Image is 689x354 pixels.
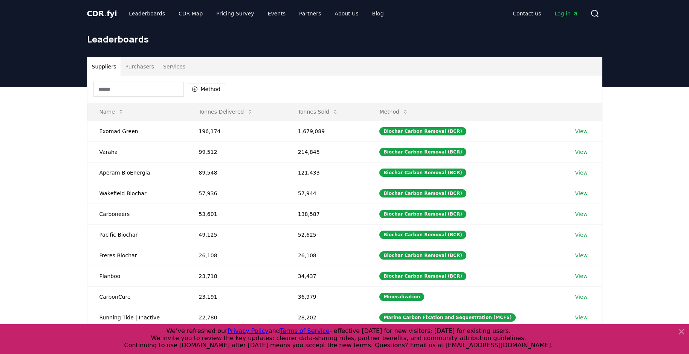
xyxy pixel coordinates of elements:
a: View [575,314,588,321]
button: Purchasers [121,58,159,76]
div: Biochar Carbon Removal (BCR) [379,127,466,135]
div: Mineralization [379,293,424,301]
a: Blog [366,7,390,20]
button: Name [93,104,130,119]
td: 89,548 [187,162,286,183]
a: View [575,231,588,239]
span: Log in [555,10,578,17]
td: 53,601 [187,204,286,224]
a: View [575,190,588,197]
td: 57,944 [286,183,368,204]
td: 36,979 [286,286,368,307]
button: Method [187,83,226,95]
button: Services [159,58,190,76]
td: 52,625 [286,224,368,245]
a: Log in [548,7,584,20]
td: 26,108 [187,245,286,266]
td: 34,437 [286,266,368,286]
a: Partners [293,7,327,20]
a: View [575,128,588,135]
a: CDR Map [173,7,209,20]
td: 121,433 [286,162,368,183]
button: Tonnes Sold [292,104,344,119]
a: Events [262,7,292,20]
div: Biochar Carbon Removal (BCR) [379,272,466,280]
button: Tonnes Delivered [193,104,259,119]
td: 23,718 [187,266,286,286]
a: CDR.fyi [87,8,117,19]
td: Planboo [87,266,187,286]
td: 49,125 [187,224,286,245]
a: View [575,148,588,156]
td: 28,202 [286,307,368,328]
div: Biochar Carbon Removal (BCR) [379,231,466,239]
td: Freres Biochar [87,245,187,266]
td: Carboneers [87,204,187,224]
td: 23,191 [187,286,286,307]
a: View [575,210,588,218]
td: Aperam BioEnergia [87,162,187,183]
td: Exomad Green [87,121,187,141]
div: Biochar Carbon Removal (BCR) [379,210,466,218]
div: Biochar Carbon Removal (BCR) [379,251,466,260]
td: 196,174 [187,121,286,141]
span: CDR fyi [87,9,117,18]
a: View [575,272,588,280]
h1: Leaderboards [87,33,602,45]
button: Method [373,104,414,119]
nav: Main [123,7,390,20]
div: Biochar Carbon Removal (BCR) [379,189,466,198]
a: View [575,293,588,301]
td: 26,108 [286,245,368,266]
span: . [104,9,107,18]
td: Running Tide | Inactive [87,307,187,328]
a: Contact us [507,7,547,20]
td: CarbonCure [87,286,187,307]
button: Suppliers [87,58,121,76]
td: 99,512 [187,141,286,162]
td: 57,936 [187,183,286,204]
div: Marine Carbon Fixation and Sequestration (MCFS) [379,313,516,322]
a: Pricing Survey [210,7,260,20]
td: 138,587 [286,204,368,224]
a: About Us [328,7,364,20]
td: Varaha [87,141,187,162]
td: Wakefield Biochar [87,183,187,204]
a: View [575,169,588,176]
div: Biochar Carbon Removal (BCR) [379,169,466,177]
div: Biochar Carbon Removal (BCR) [379,148,466,156]
a: View [575,252,588,259]
td: 214,845 [286,141,368,162]
td: 22,780 [187,307,286,328]
td: Pacific Biochar [87,224,187,245]
a: Leaderboards [123,7,171,20]
td: 1,679,089 [286,121,368,141]
nav: Main [507,7,584,20]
